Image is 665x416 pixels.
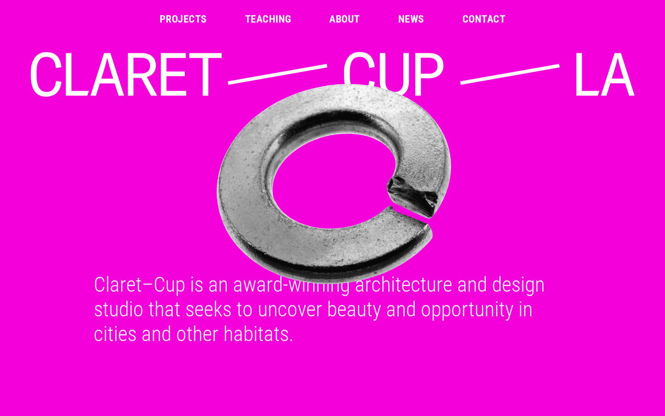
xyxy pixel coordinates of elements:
[83,272,582,346] div: Claret–Cup is an award-winning architecture and design studio that seeks to uncover beauty and op...
[160,14,505,24] nav: Main Menu
[160,14,207,24] a: Projects
[329,14,360,24] a: About
[462,14,505,24] a: Contact
[398,14,424,24] a: News
[245,14,292,24] a: Teaching
[27,79,638,287] img: Metal washer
